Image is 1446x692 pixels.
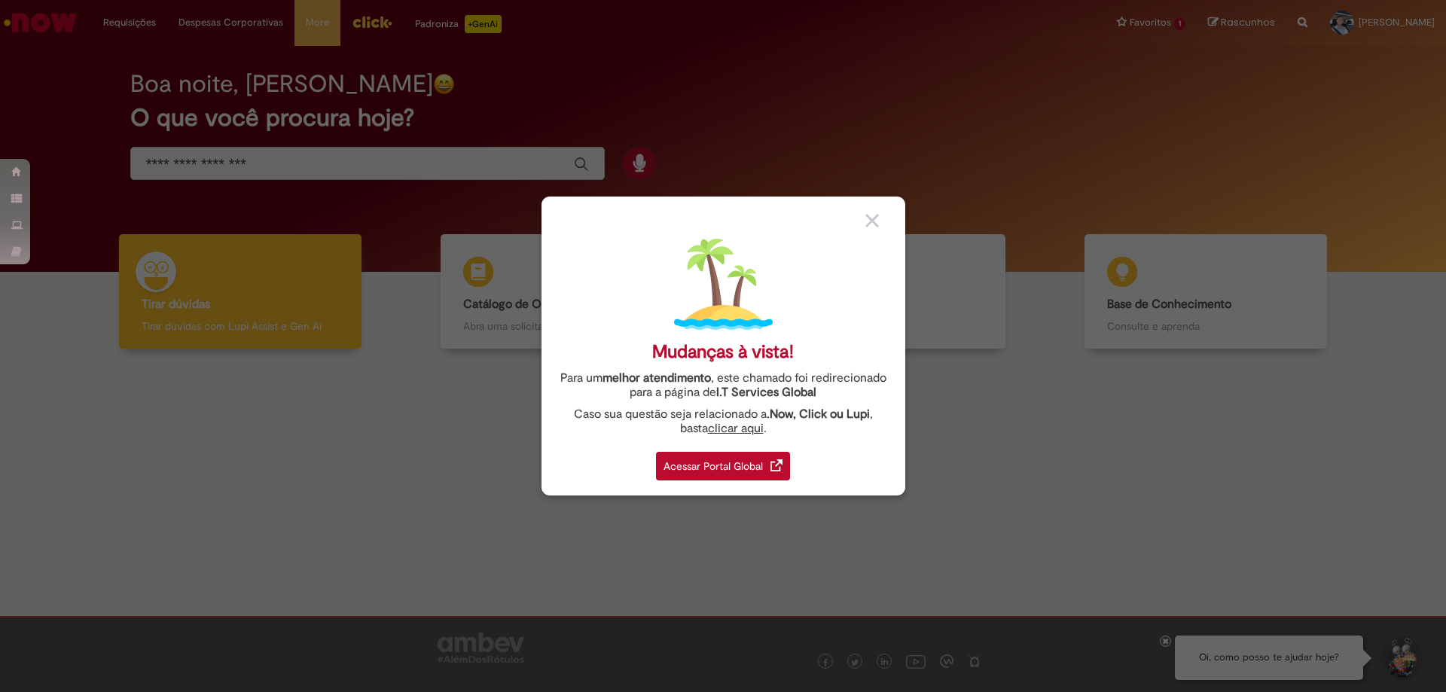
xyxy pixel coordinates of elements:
strong: .Now, Click ou Lupi [767,407,870,422]
div: Mudanças à vista! [652,341,794,363]
div: Para um , este chamado foi redirecionado para a página de [553,371,894,400]
img: close_button_grey.png [865,214,879,227]
img: island.png [674,235,773,334]
div: Acessar Portal Global [656,452,790,480]
a: I.T Services Global [716,376,816,400]
img: redirect_link.png [770,459,782,471]
a: Acessar Portal Global [656,444,790,480]
div: Caso sua questão seja relacionado a , basta . [553,407,894,436]
a: clicar aqui [708,413,764,436]
strong: melhor atendimento [602,370,711,386]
